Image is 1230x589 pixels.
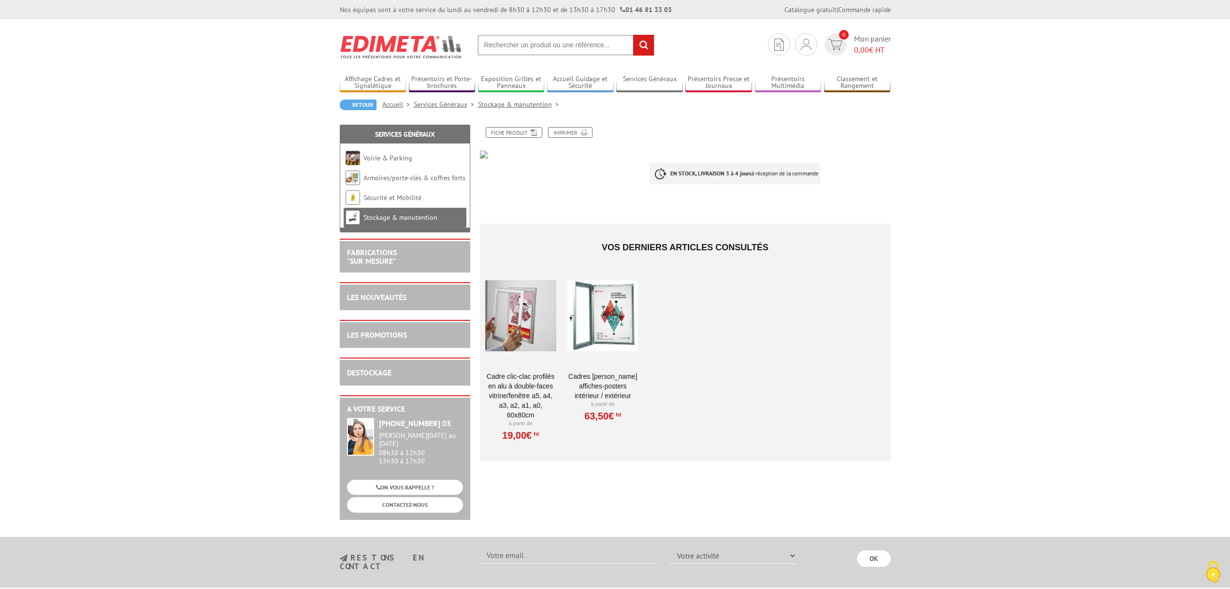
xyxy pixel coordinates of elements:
p: À partir de [485,420,556,428]
a: Accueil [382,100,414,109]
p: à réception de la commande [650,163,821,184]
a: Services Généraux [375,130,435,139]
img: Sécurité et Mobilité [346,190,360,205]
p: À partir de [567,401,638,408]
h3: restons en contact [340,554,467,571]
div: | [784,5,891,14]
img: devis rapide [828,39,842,50]
a: Cadre clic-clac profilés en alu à double-faces Vitrine/fenêtre A5, A4, A3, A2, A1, A0, 60x80cm [485,372,556,420]
a: Services Généraux [616,75,683,91]
a: 19,00€HT [502,432,539,438]
img: widget-service.jpg [347,418,374,456]
a: Sécurité et Mobilité [363,193,421,202]
a: Catalogue gratuit [784,5,837,14]
strong: 01 46 81 33 03 [620,5,672,14]
input: OK [857,550,891,567]
img: Armoires/porte-clés & coffres forts [346,171,360,185]
img: Cookies (fenêtre modale) [1201,560,1225,584]
button: Cookies (fenêtre modale) [1196,556,1230,589]
a: Services Généraux [414,100,478,109]
a: LES PROMOTIONS [347,330,407,340]
a: Accueil Guidage et Sécurité [547,75,614,91]
input: Rechercher un produit ou une référence... [478,35,654,56]
a: Fiche produit [486,127,542,138]
sup: HT [532,431,539,437]
a: Commande rapide [838,5,891,14]
div: [PERSON_NAME][DATE] au [DATE] [379,431,463,448]
a: Imprimer [548,127,593,138]
input: rechercher [633,35,654,56]
input: Votre email [481,547,655,564]
span: 0,00 [854,45,869,55]
img: devis rapide [801,39,811,50]
a: Stockage & manutention [478,100,563,109]
a: LES NOUVEAUTÉS [347,292,406,302]
strong: [PHONE_NUMBER] 03 [379,418,451,428]
a: DESTOCKAGE [347,368,391,377]
a: Affichage Cadres et Signalétique [340,75,406,91]
img: Voirie & Parking [346,151,360,165]
a: Classement et Rangement [824,75,891,91]
a: Voirie & Parking [363,154,412,162]
div: 08h30 à 12h30 13h30 à 17h30 [379,431,463,465]
a: Présentoirs Multimédia [755,75,822,91]
sup: HT [614,411,621,418]
div: Nos équipes sont à votre service du lundi au vendredi de 8h30 à 12h30 et de 13h30 à 17h30 [340,5,672,14]
img: Stockage & manutention [346,210,360,225]
a: Présentoirs Presse et Journaux [685,75,752,91]
a: ON VOUS RAPPELLE ? [347,480,463,495]
a: Exposition Grilles et Panneaux [478,75,545,91]
h2: A votre service [347,405,463,414]
a: Armoires/porte-clés & coffres forts [363,173,465,182]
a: devis rapide 0 Mon panier 0,00€ HT [822,33,891,56]
strong: EN STOCK, LIVRAISON 3 à 4 jours [670,170,752,177]
span: € HT [854,44,891,56]
a: Retour [340,100,376,110]
a: CONTACTEZ-NOUS [347,497,463,512]
a: Présentoirs et Porte-brochures [409,75,476,91]
span: Mon panier [854,33,891,56]
span: Vos derniers articles consultés [602,243,768,252]
img: devis rapide [774,39,784,51]
a: Stockage & manutention [363,213,437,222]
a: FABRICATIONS"Sur Mesure" [347,247,397,266]
span: 0 [839,30,849,40]
a: 63,50€HT [584,413,621,419]
a: Cadres [PERSON_NAME] affiches-posters intérieur / extérieur [567,372,638,401]
img: newsletter.jpg [340,554,347,562]
img: Edimeta [340,29,463,65]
